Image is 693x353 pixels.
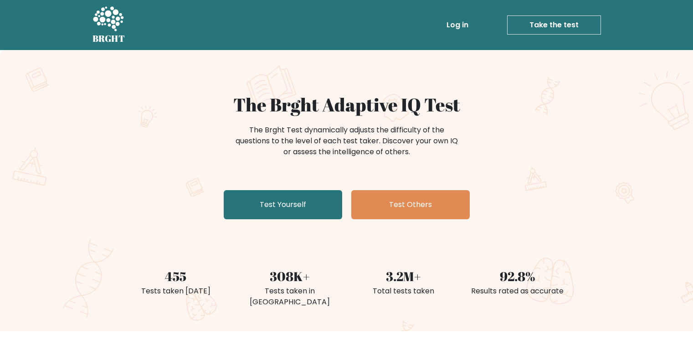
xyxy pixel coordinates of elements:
[352,267,455,286] div: 3.2M+
[238,286,341,308] div: Tests taken in [GEOGRAPHIC_DATA]
[124,286,227,297] div: Tests taken [DATE]
[238,267,341,286] div: 308K+
[352,286,455,297] div: Total tests taken
[92,4,125,46] a: BRGHT
[233,125,461,157] div: The Brght Test dynamically adjusts the difficulty of the questions to the level of each test take...
[443,16,472,34] a: Log in
[507,15,601,35] a: Take the test
[124,94,569,116] h1: The Brght Adaptive IQ Test
[466,286,569,297] div: Results rated as accurate
[92,33,125,44] h5: BRGHT
[466,267,569,286] div: 92.8%
[124,267,227,286] div: 455
[351,190,470,219] a: Test Others
[224,190,342,219] a: Test Yourself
